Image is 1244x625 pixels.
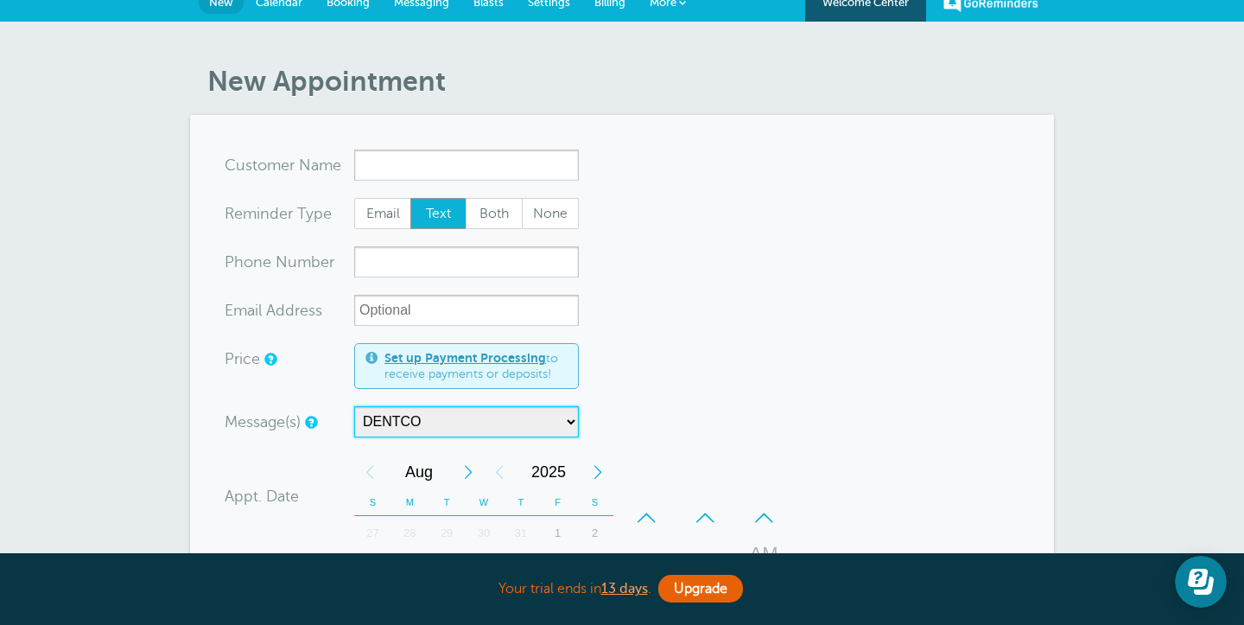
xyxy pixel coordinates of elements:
div: Monday, July 28 [391,516,428,551]
div: Tuesday, August 5 [428,551,466,585]
label: Email [354,198,411,229]
span: tomer N [252,157,311,173]
div: Saturday, August 2 [576,516,613,551]
div: mber [225,246,354,277]
th: S [576,489,613,516]
th: W [466,489,503,516]
div: 4 [391,551,428,585]
div: Thursday, August 7 [502,551,539,585]
span: Email [355,199,410,228]
span: None [523,199,578,228]
div: Sunday, August 3 [354,551,391,585]
div: Saturday, August 9 [576,551,613,585]
label: Both [466,198,523,229]
div: 28 [391,516,428,551]
div: ress [225,295,354,326]
div: Sunday, July 27 [354,516,391,551]
label: Text [410,198,467,229]
a: Set up Payment Processing [384,351,546,365]
input: Optional [354,295,579,326]
div: 1 [539,516,576,551]
div: 3 [354,551,391,585]
label: Reminder Type [225,206,332,221]
span: to receive payments or deposits! [384,351,568,381]
span: August [385,455,453,489]
div: Friday, August 1 [539,516,576,551]
span: Both [466,199,522,228]
div: 2 [576,516,613,551]
div: 27 [354,516,391,551]
div: Wednesday, August 6 [466,551,503,585]
a: 13 days [601,581,648,596]
div: Friday, August 8 [539,551,576,585]
div: Tuesday, July 29 [428,516,466,551]
div: 31 [502,516,539,551]
iframe: Resource center [1175,556,1227,608]
div: Next Year [582,455,613,489]
div: 9 [576,551,613,585]
div: Previous Month [354,455,385,489]
a: Simple templates and custom messages will use the reminder schedule set under Settings > Reminder... [305,417,315,428]
div: ame [225,150,354,181]
th: M [391,489,428,516]
span: 2025 [515,455,582,489]
div: 29 [428,516,466,551]
div: 5 [428,551,466,585]
div: 7 [502,551,539,585]
span: Text [411,199,466,228]
th: S [354,489,391,516]
label: Message(s) [225,414,301,430]
th: F [539,489,576,516]
div: 8 [539,551,576,585]
a: An optional price for the appointment. If you set a price, you can include a payment link in your... [264,354,275,365]
span: ne Nu [253,254,297,270]
span: Cus [225,157,252,173]
span: il Add [255,303,295,318]
label: Appt. Date [225,488,299,504]
h1: New Appointment [207,65,1054,98]
div: 30 [466,516,503,551]
div: Your trial ends in . [190,571,1054,608]
span: Pho [225,254,253,270]
label: Price [225,351,260,367]
th: T [428,489,466,516]
a: Upgrade [658,575,743,603]
div: Previous Year [484,455,515,489]
span: Ema [225,303,255,318]
div: Monday, August 4 [391,551,428,585]
label: None [522,198,579,229]
div: Next Month [453,455,484,489]
div: 6 [466,551,503,585]
div: AM [743,537,784,571]
div: Wednesday, July 30 [466,516,503,551]
div: Thursday, July 31 [502,516,539,551]
th: T [502,489,539,516]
